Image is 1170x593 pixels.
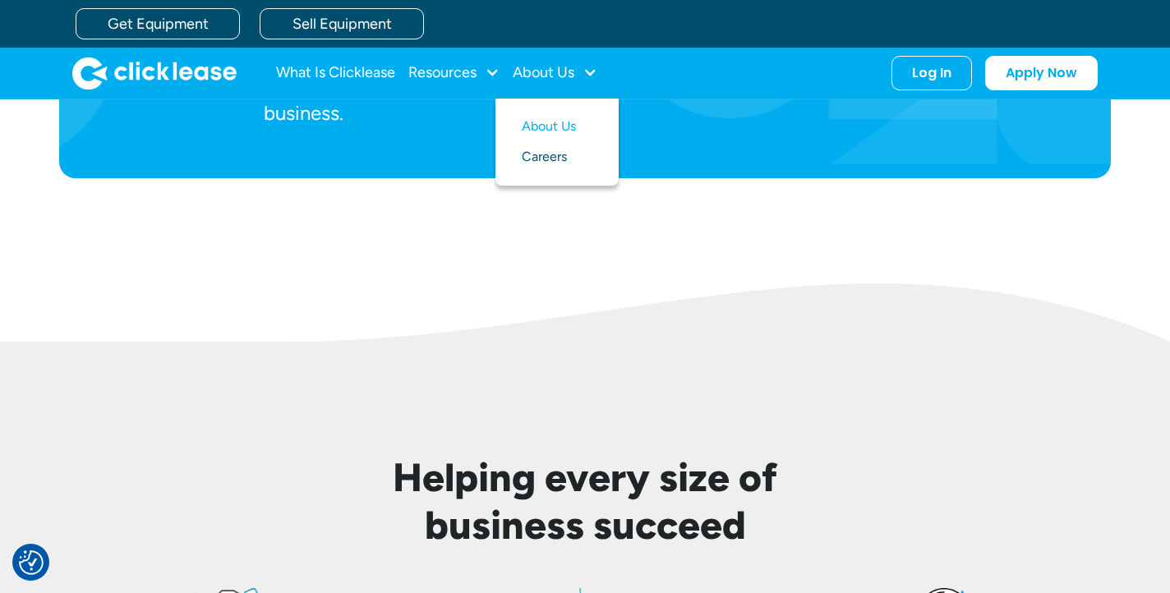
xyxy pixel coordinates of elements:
[76,8,240,39] a: Get Equipment
[19,550,44,575] button: Consent Preferences
[375,454,795,549] h2: Helping every size of business succeed
[72,57,237,90] img: Clicklease logo
[912,65,951,81] div: Log In
[522,142,592,172] a: Careers
[19,550,44,575] img: Revisit consent button
[260,8,424,39] a: Sell Equipment
[513,57,597,90] div: About Us
[408,57,500,90] div: Resources
[276,57,395,90] a: What Is Clicklease
[985,56,1098,90] a: Apply Now
[522,112,592,142] a: About Us
[495,99,619,186] nav: About Us
[72,57,237,90] a: home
